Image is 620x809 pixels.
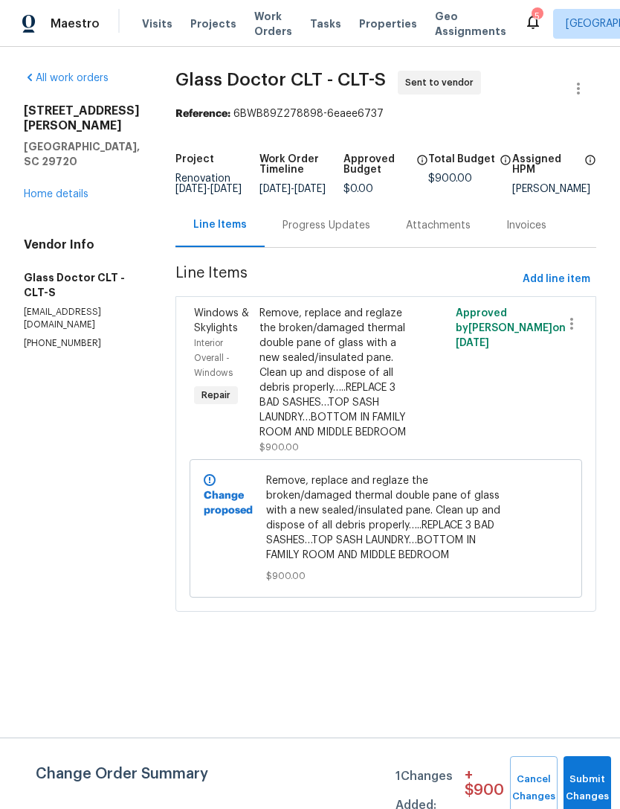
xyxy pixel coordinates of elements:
span: Renovation [175,173,242,194]
span: $0.00 [343,184,373,194]
a: All work orders [24,73,109,83]
div: Progress Updates [282,218,370,233]
h5: Work Order Timeline [259,154,343,175]
span: Approved by [PERSON_NAME] on [456,308,566,348]
span: Glass Doctor CLT - CLT-S [175,71,386,89]
h5: Assigned HPM [512,154,580,175]
span: - [259,184,326,194]
span: - [175,184,242,194]
div: Line Items [193,217,247,232]
span: The total cost of line items that have been approved by both Opendoor and the Trade Partner. This... [416,154,428,184]
span: $900.00 [259,443,299,452]
span: [DATE] [456,338,489,348]
h5: Approved Budget [343,154,411,175]
span: The total cost of line items that have been proposed by Opendoor. This sum includes line items th... [500,154,511,173]
div: 5 [532,9,542,24]
h5: Total Budget [428,154,495,164]
span: The hpm assigned to this work order. [584,154,596,184]
span: $900.00 [428,173,472,184]
h5: [GEOGRAPHIC_DATA], SC 29720 [24,139,140,169]
button: Add line item [517,266,596,293]
span: Repair [196,388,236,403]
span: [DATE] [210,184,242,194]
span: Maestro [51,16,100,31]
h4: Vendor Info [24,237,140,252]
h2: [STREET_ADDRESS][PERSON_NAME] [24,103,140,133]
span: Visits [142,16,172,31]
div: Invoices [506,218,546,233]
h5: Glass Doctor CLT - CLT-S [24,270,140,300]
p: [EMAIL_ADDRESS][DOMAIN_NAME] [24,306,140,331]
span: Work Orders [254,9,292,39]
div: [PERSON_NAME] [512,184,596,194]
span: Tasks [310,19,341,29]
span: Interior Overall - Windows [194,339,233,377]
div: Remove, replace and reglaze the broken/damaged thermal double pane of glass with a new sealed/ins... [259,306,414,440]
h5: Project [175,154,214,164]
span: Sent to vendor [405,75,479,90]
b: Reference: [175,109,230,119]
div: 6BWB89Z278898-6eaee6737 [175,106,596,121]
span: [DATE] [175,184,207,194]
span: Properties [359,16,417,31]
span: Add line item [523,270,590,289]
span: [DATE] [294,184,326,194]
a: Home details [24,189,88,199]
p: [PHONE_NUMBER] [24,337,140,350]
span: Line Items [175,266,517,293]
span: Windows & Skylights [194,308,249,333]
span: Geo Assignments [435,9,506,39]
span: [DATE] [259,184,291,194]
b: Change proposed [204,490,253,516]
span: Projects [190,16,236,31]
div: Attachments [406,218,471,233]
span: Remove, replace and reglaze the broken/damaged thermal double pane of glass with a new sealed/ins... [266,473,506,563]
span: $900.00 [266,569,506,583]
